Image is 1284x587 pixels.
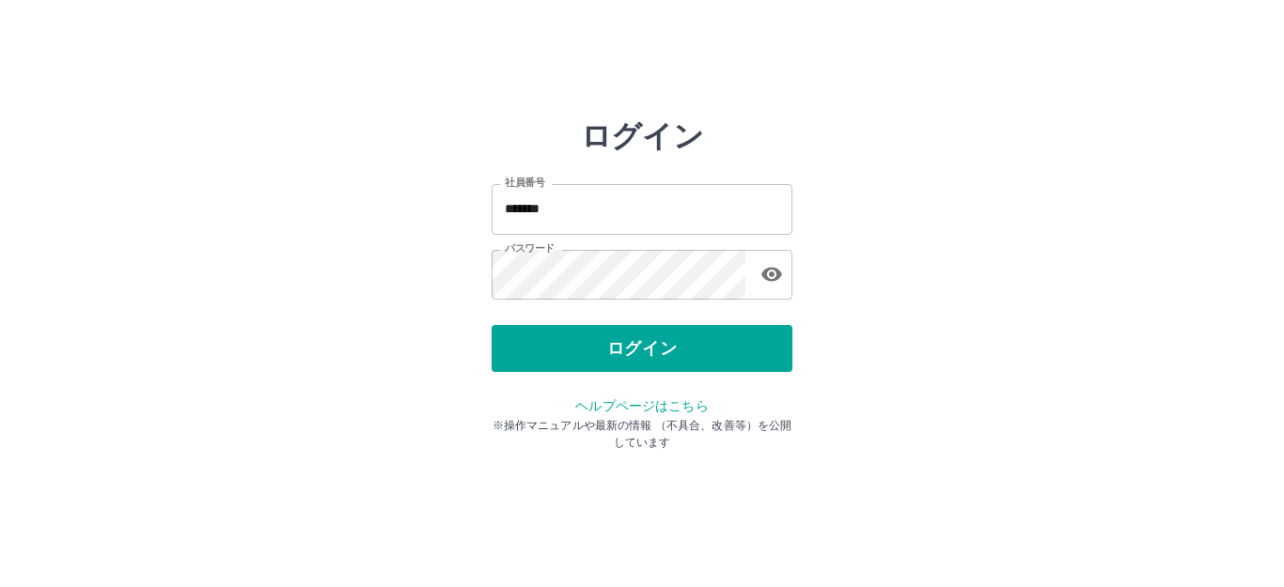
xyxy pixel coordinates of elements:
label: パスワード [505,241,555,255]
button: ログイン [492,325,792,372]
label: 社員番号 [505,176,544,190]
p: ※操作マニュアルや最新の情報 （不具合、改善等）を公開しています [492,417,792,451]
h2: ログイン [581,118,704,154]
a: ヘルプページはこちら [575,398,708,413]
